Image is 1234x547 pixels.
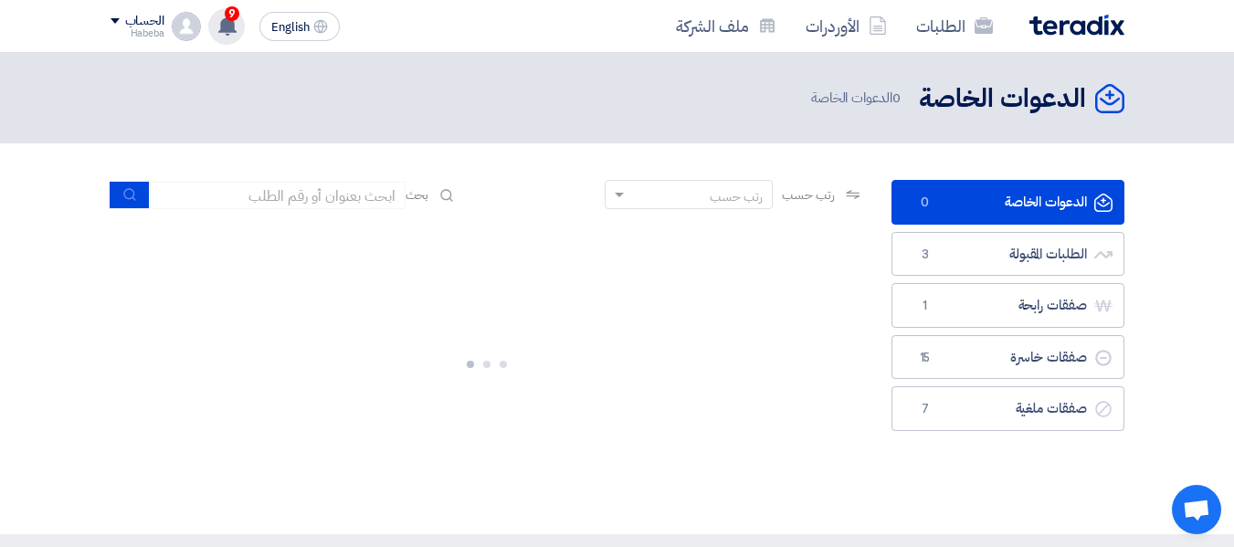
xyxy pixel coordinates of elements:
[710,187,763,206] div: رتب حسب
[782,185,834,205] span: رتب حسب
[1029,15,1124,36] img: Teradix logo
[919,81,1086,117] h2: الدعوات الخاصة
[172,12,201,41] img: profile_test.png
[225,6,239,21] span: 9
[914,297,936,315] span: 1
[914,400,936,418] span: 7
[791,5,902,47] a: الأوردرات
[914,194,936,212] span: 0
[406,185,429,205] span: بحث
[661,5,791,47] a: ملف الشركة
[271,21,310,34] span: English
[892,88,901,108] span: 0
[891,180,1124,225] a: الدعوات الخاصة0
[1172,485,1221,534] div: Open chat
[914,246,936,264] span: 3
[902,5,1007,47] a: الطلبات
[111,28,164,38] div: Habeba
[891,232,1124,277] a: الطلبات المقبولة3
[914,349,936,367] span: 15
[150,182,406,209] input: ابحث بعنوان أو رقم الطلب
[259,12,340,41] button: English
[891,386,1124,431] a: صفقات ملغية7
[891,283,1124,328] a: صفقات رابحة1
[125,14,164,29] div: الحساب
[891,335,1124,380] a: صفقات خاسرة15
[811,88,904,109] span: الدعوات الخاصة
